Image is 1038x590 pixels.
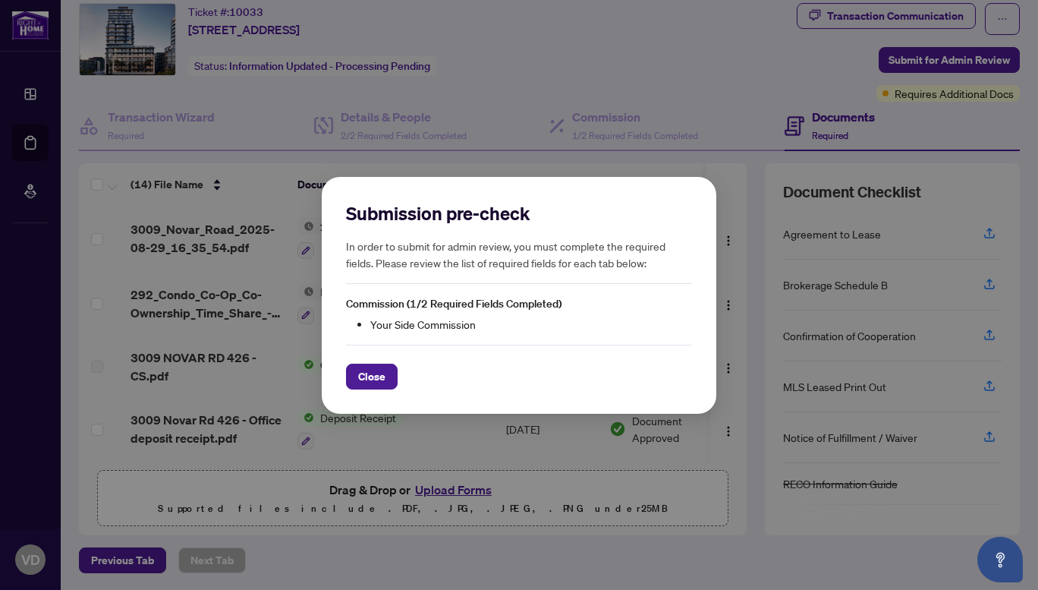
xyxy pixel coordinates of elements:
li: Your Side Commission [370,315,692,332]
span: Commission (1/2 Required Fields Completed) [346,297,561,311]
h2: Submission pre-check [346,201,692,226]
button: Open asap [977,537,1023,582]
h5: In order to submit for admin review, you must complete the required fields. Please review the lis... [346,238,692,271]
span: Close [358,364,385,388]
button: Close [346,363,398,389]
